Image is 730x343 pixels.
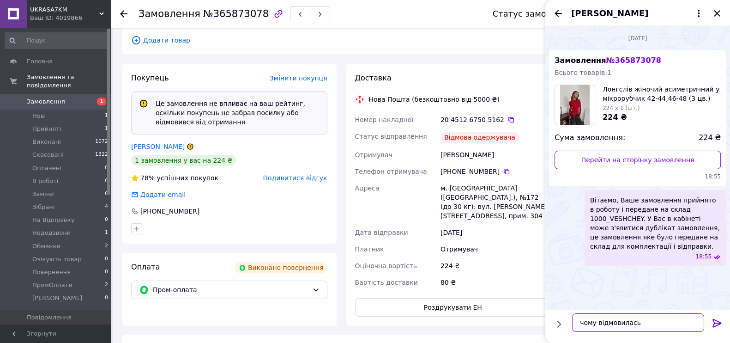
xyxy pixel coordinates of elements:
span: Покупець [131,73,169,82]
div: 80 ₴ [439,274,553,291]
span: 18:55 09.10.2025 [695,253,712,261]
span: UKRASA7KM [30,6,99,14]
span: В роботі [32,177,58,185]
span: Недодзвони [32,229,71,237]
span: Отримувач [355,151,392,159]
span: Повернення [32,268,71,276]
span: №365873078 [203,8,269,19]
span: Змінити покупця [270,74,327,82]
span: 1 [105,125,108,133]
div: 09.10.2025 [549,33,726,43]
span: Лонгслів жіночий асиметричний у мікрорубчик 42-44,46-48 (3 цв.) "BONJOUR" от поставщика [603,85,721,103]
span: 1 [97,98,106,105]
div: [PHONE_NUMBER] [440,167,551,176]
button: Закрити [712,8,723,19]
span: Вітаємо, Ваше замовлення прийнято в роботу і передане на склад 1000_VESHCHEY. У Вас в кабінеті мо... [590,196,721,251]
a: [PERSON_NAME] [131,143,185,150]
div: Це замовлення не впливає на ваш рейтинг, оскільки покупець не забрав посилку або відмовився від о... [152,99,323,127]
span: 1 [105,112,108,120]
span: Головна [27,57,53,66]
span: ПромОплати [32,281,72,289]
button: Роздрукувати ЕН [355,298,551,317]
div: 224 ₴ [439,257,553,274]
span: 1072 [95,138,108,146]
span: Сума замовлення: [555,133,625,143]
div: Виконано повернення [235,262,327,273]
span: 224 ₴ [603,113,627,122]
div: Статус замовлення [493,9,578,18]
div: Ваш ID: 4019866 [30,14,111,22]
span: Зібрані [32,203,54,211]
span: Замовлення [555,56,661,65]
span: Платник [355,245,384,253]
span: 4 [105,203,108,211]
span: Прийняті [32,125,61,133]
span: 0 [105,255,108,263]
div: 20 4512 6750 5162 [440,115,551,124]
span: Повідомлення [27,313,72,322]
a: Перейти на сторінку замовлення [555,151,721,169]
div: [PERSON_NAME] [439,147,553,163]
div: Отримувач [439,241,553,257]
span: Замовлення [27,98,65,106]
div: [DATE] [439,224,553,241]
span: Додати товар [131,35,551,45]
span: 18:55 09.10.2025 [555,173,721,181]
span: 1 [105,229,108,237]
span: Замовлення [139,8,200,19]
span: Оплачені [32,164,61,172]
span: 0 [105,216,108,224]
button: Показати кнопки [553,318,565,330]
span: 1322 [95,151,108,159]
div: Додати email [139,190,187,199]
span: Доставка [355,73,392,82]
span: Адреса [355,184,380,192]
span: Оплата [131,263,160,271]
button: Назад [553,8,564,19]
span: Скасовані [32,151,64,159]
span: Номер накладної [355,116,414,123]
span: 2 [105,281,108,289]
span: Дата відправки [355,229,408,236]
span: 0 [105,190,108,198]
span: 0 [105,164,108,172]
span: Статус відправлення [355,133,427,140]
span: Заміни [32,190,54,198]
div: Додати email [130,190,187,199]
span: 224 ₴ [699,133,721,143]
span: [DATE] [625,35,651,43]
div: Нова Пошта (безкоштовно від 5000 ₴) [367,95,502,104]
span: [PERSON_NAME] [32,294,82,302]
span: Телефон отримувача [355,168,427,175]
span: 0 [105,294,108,302]
input: Пошук [5,32,109,49]
span: Подивитися відгук [263,174,327,182]
span: № 365873078 [606,56,661,65]
img: 6543640461_w100_h100_longsliv-zhenskij-asimmetrichnyj.jpg [560,85,590,125]
span: 2 [105,242,108,251]
span: Вартість доставки [355,279,418,286]
span: 78% [140,174,155,182]
span: Всього товарів: 1 [555,69,611,76]
span: Очікують товар [32,255,82,263]
span: Пром-оплата [153,285,308,295]
span: Нові [32,112,46,120]
div: Відмова одержувача [440,132,519,143]
div: Повернутися назад [120,9,127,18]
span: 0 [105,268,108,276]
span: Обманки [32,242,60,251]
span: [PERSON_NAME] [571,7,648,19]
textarea: чому відмовилась [572,313,704,332]
div: успішних покупок [131,173,218,183]
span: Замовлення та повідомлення [27,73,111,90]
div: [PHONE_NUMBER] [139,207,200,216]
span: Оціночна вартість [355,262,417,269]
span: 6 [105,177,108,185]
span: 224 x 1 (шт.) [603,105,640,111]
div: м. [GEOGRAPHIC_DATA] ([GEOGRAPHIC_DATA].), №172 (до 30 кг): вул. [PERSON_NAME][STREET_ADDRESS], п... [439,180,553,224]
span: На Відправку [32,216,74,224]
button: [PERSON_NAME] [571,7,704,19]
span: Виконані [32,138,61,146]
div: 1 замовлення у вас на 224 ₴ [131,155,236,166]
